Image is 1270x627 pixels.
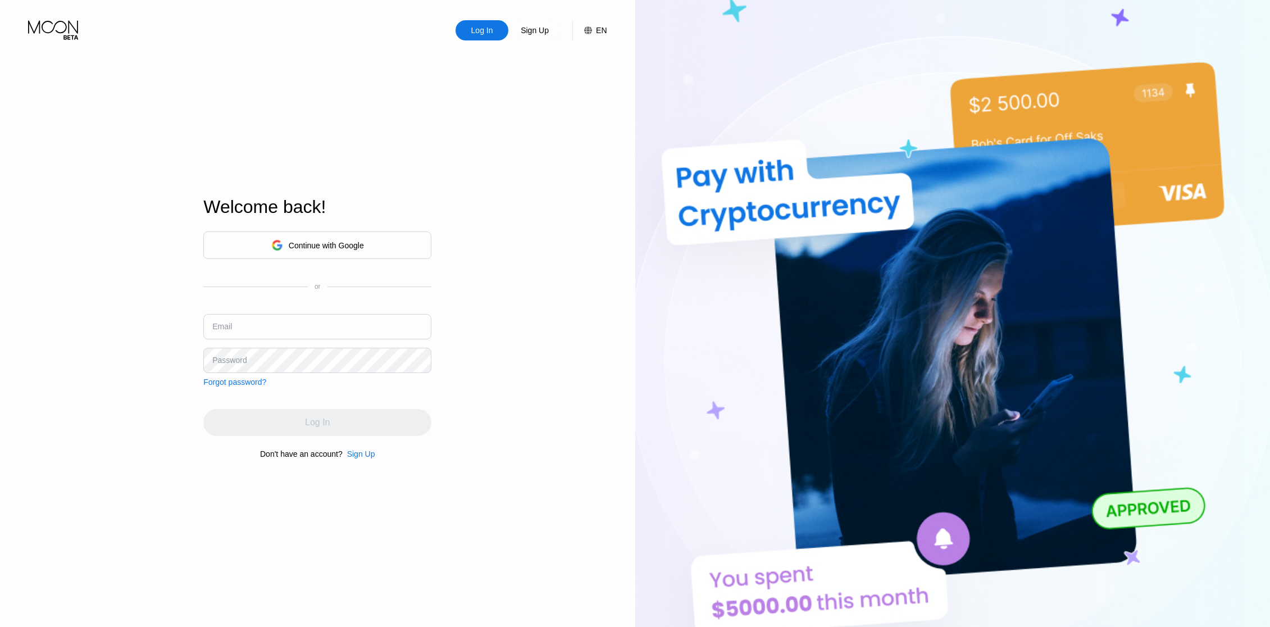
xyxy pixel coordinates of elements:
div: Password [212,356,247,365]
div: Welcome back! [203,197,431,217]
div: Log In [456,20,508,40]
div: EN [596,26,607,35]
div: Forgot password? [203,378,266,387]
div: EN [572,20,607,40]
div: Sign Up [343,449,375,458]
div: Sign Up [520,25,550,36]
div: Log In [470,25,494,36]
div: Don't have an account? [260,449,343,458]
div: Email [212,322,232,331]
div: or [315,283,321,290]
div: Sign Up [508,20,561,40]
div: Sign Up [347,449,375,458]
div: Continue with Google [289,241,364,250]
div: Continue with Google [203,231,431,259]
